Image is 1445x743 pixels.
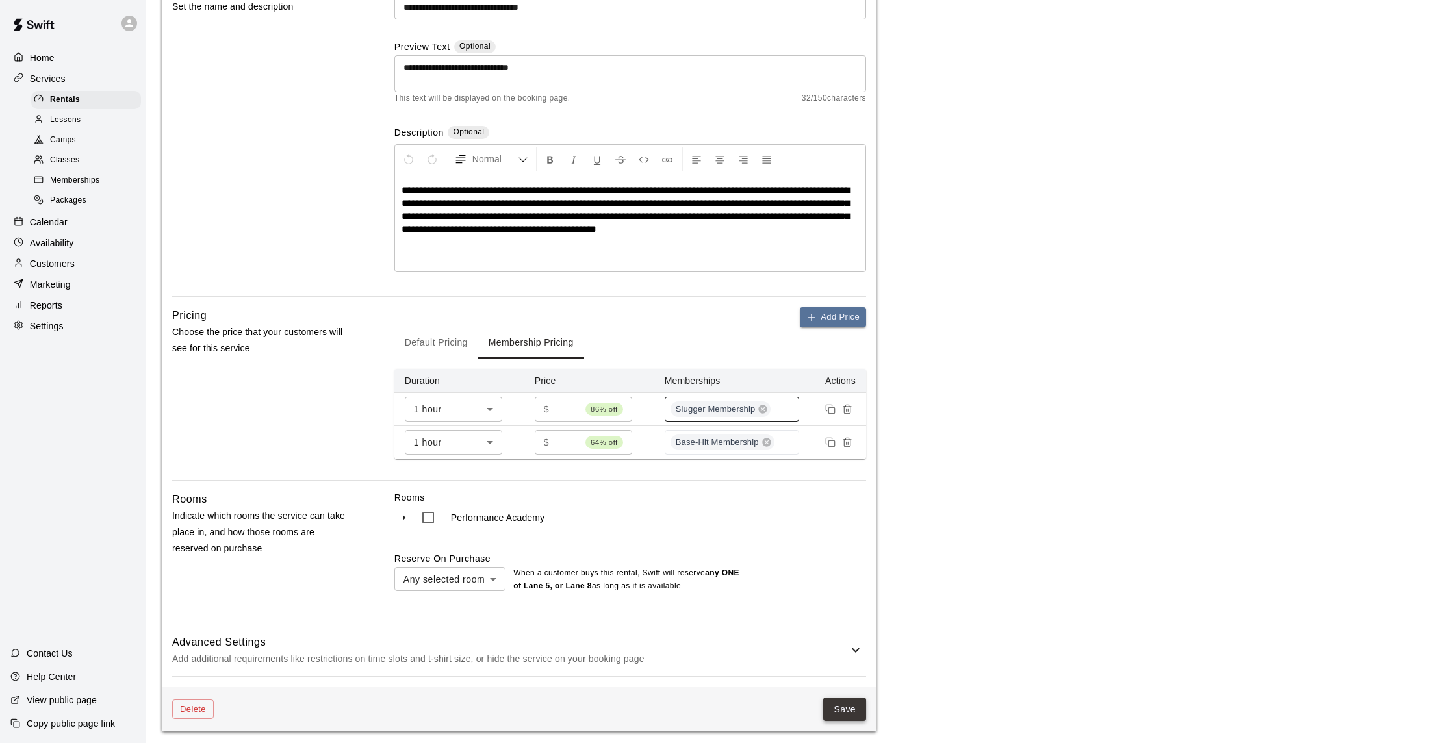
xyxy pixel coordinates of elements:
h6: Rooms [172,491,207,508]
a: Home [10,48,136,68]
span: Base-Hit Membership [671,436,764,449]
span: Normal [472,153,518,166]
button: Format Bold [539,147,561,171]
ul: swift facility view [394,504,654,531]
button: Center Align [709,147,731,171]
label: Rooms [394,491,866,504]
p: Marketing [30,278,71,291]
button: Right Align [732,147,754,171]
div: Lessons [31,111,141,129]
span: This text will be displayed on the booking page. [394,92,570,105]
th: Price [524,369,654,393]
a: Lessons [31,110,146,130]
p: Services [30,72,66,85]
button: Remove price [839,401,856,418]
p: Home [30,51,55,64]
div: 1 hour [405,430,502,454]
button: Format Strikethrough [609,147,632,171]
span: Memberships [50,174,99,187]
p: Add additional requirements like restrictions on time slots and t-shirt size, or hide the service... [172,651,848,667]
p: Settings [30,320,64,333]
p: Availability [30,236,74,249]
div: Camps [31,131,141,149]
p: $ [544,436,549,449]
button: Duplicate price [822,401,839,418]
button: Format Italics [563,147,585,171]
button: Insert Code [633,147,655,171]
a: Customers [10,254,136,273]
div: Memberships [31,171,141,190]
a: Rentals [31,90,146,110]
h6: Pricing [172,307,207,324]
label: Reserve On Purchase [394,553,491,564]
button: Redo [421,147,443,171]
span: 86% off [585,403,623,416]
div: Any selected room [394,567,505,591]
button: Delete [172,699,214,720]
div: Rentals [31,91,141,109]
div: Base-Hit Membership [671,434,774,450]
a: Marketing [10,275,136,294]
a: Services [10,69,136,88]
a: Memberships [31,171,146,191]
button: Remove price [839,434,856,451]
button: Justify Align [756,147,778,171]
th: Memberships [654,369,810,393]
span: 32 / 150 characters [802,92,866,105]
p: View public page [27,694,97,707]
p: Contact Us [27,647,73,660]
div: 1 hour [405,397,502,421]
div: Calendar [10,212,136,232]
p: Copy public page link [27,717,115,730]
span: Optional [459,42,491,51]
button: Duplicate price [822,434,839,451]
th: Duration [394,369,524,393]
span: Camps [50,134,76,147]
button: Format Underline [586,147,608,171]
button: Undo [398,147,420,171]
span: Optional [453,127,484,136]
button: Insert Link [656,147,678,171]
p: Performance Academy [451,511,544,524]
p: Customers [30,257,75,270]
span: Slugger Membership [671,403,761,416]
p: $ [544,403,549,416]
span: Classes [50,154,79,167]
label: Description [394,126,444,141]
a: Reports [10,296,136,315]
a: Packages [31,191,146,211]
button: Membership Pricing [478,327,584,359]
div: Slugger Membership [671,401,771,417]
a: Availability [10,233,136,253]
button: Left Align [685,147,708,171]
th: Actions [810,369,866,393]
p: Calendar [30,216,68,229]
span: Lessons [50,114,81,127]
p: Reports [30,299,62,312]
button: Formatting Options [449,147,533,171]
span: Packages [50,194,86,207]
p: Indicate which rooms the service can take place in, and how those rooms are reserved on purchase [172,508,353,557]
button: Add Price [800,307,866,327]
div: Classes [31,151,141,170]
div: Advanced SettingsAdd additional requirements like restrictions on time slots and t-shirt size, or... [172,625,866,676]
button: Save [823,698,866,722]
p: When a customer buys this rental , Swift will reserve as long as it is available [513,567,741,593]
div: Packages [31,192,141,210]
h6: Advanced Settings [172,634,848,651]
button: Default Pricing [394,327,478,359]
span: Rentals [50,94,80,107]
a: Classes [31,151,146,171]
p: Choose the price that your customers will see for this service [172,324,353,357]
a: Camps [31,131,146,151]
label: Preview Text [394,40,450,55]
a: Settings [10,316,136,336]
span: 64% off [585,436,623,449]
